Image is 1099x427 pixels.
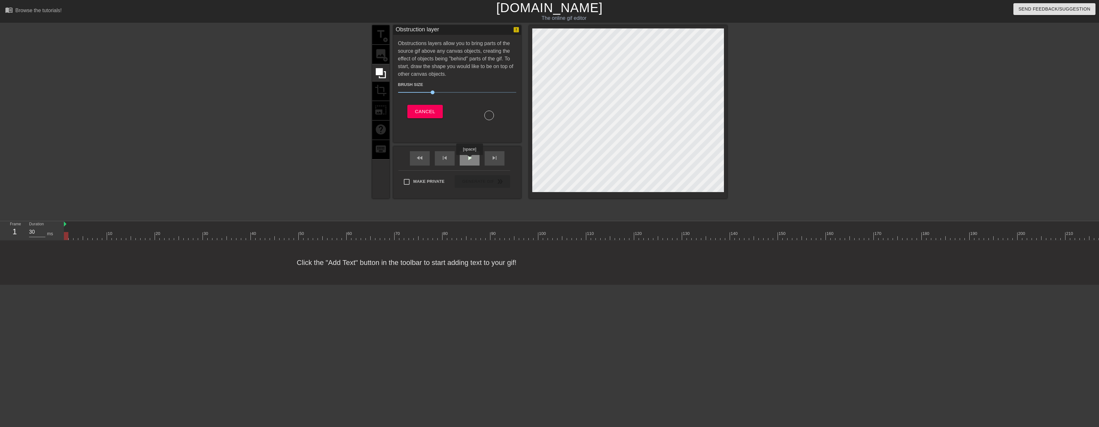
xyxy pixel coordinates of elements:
[299,230,305,237] div: 50
[347,230,353,237] div: 60
[587,230,595,237] div: 110
[826,230,834,237] div: 160
[466,154,473,162] span: play_arrow
[15,8,62,13] div: Browse the tutorials!
[156,230,161,237] div: 20
[398,82,423,88] label: Brush Size
[5,6,13,14] span: menu_book
[5,221,24,240] div: Frame
[1066,230,1074,237] div: 210
[441,154,449,162] span: skip_previous
[491,154,498,162] span: skip_next
[10,226,19,237] div: 1
[970,230,978,237] div: 190
[1018,5,1090,13] span: Send Feedback/Suggestion
[1018,230,1026,237] div: 200
[47,230,53,237] div: ms
[416,154,424,162] span: fast_rewind
[683,230,691,237] div: 130
[413,178,445,185] span: Make Private
[29,222,44,226] label: Duration
[370,14,759,22] div: The online gif editor
[415,107,435,116] span: Cancel
[407,105,443,118] button: Cancel
[635,230,643,237] div: 120
[108,230,113,237] div: 10
[398,40,516,120] div: Obstructions layers allow you to bring parts of the source gif above any canvas objects, creating...
[731,230,739,237] div: 140
[496,1,603,15] a: [DOMAIN_NAME]
[539,230,547,237] div: 100
[922,230,930,237] div: 180
[443,230,449,237] div: 80
[491,230,497,237] div: 90
[5,6,62,16] a: Browse the tutorials!
[251,230,257,237] div: 40
[779,230,787,237] div: 150
[396,25,439,35] div: Obstruction layer
[1013,3,1095,15] button: Send Feedback/Suggestion
[204,230,209,237] div: 30
[874,230,882,237] div: 170
[395,230,401,237] div: 70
